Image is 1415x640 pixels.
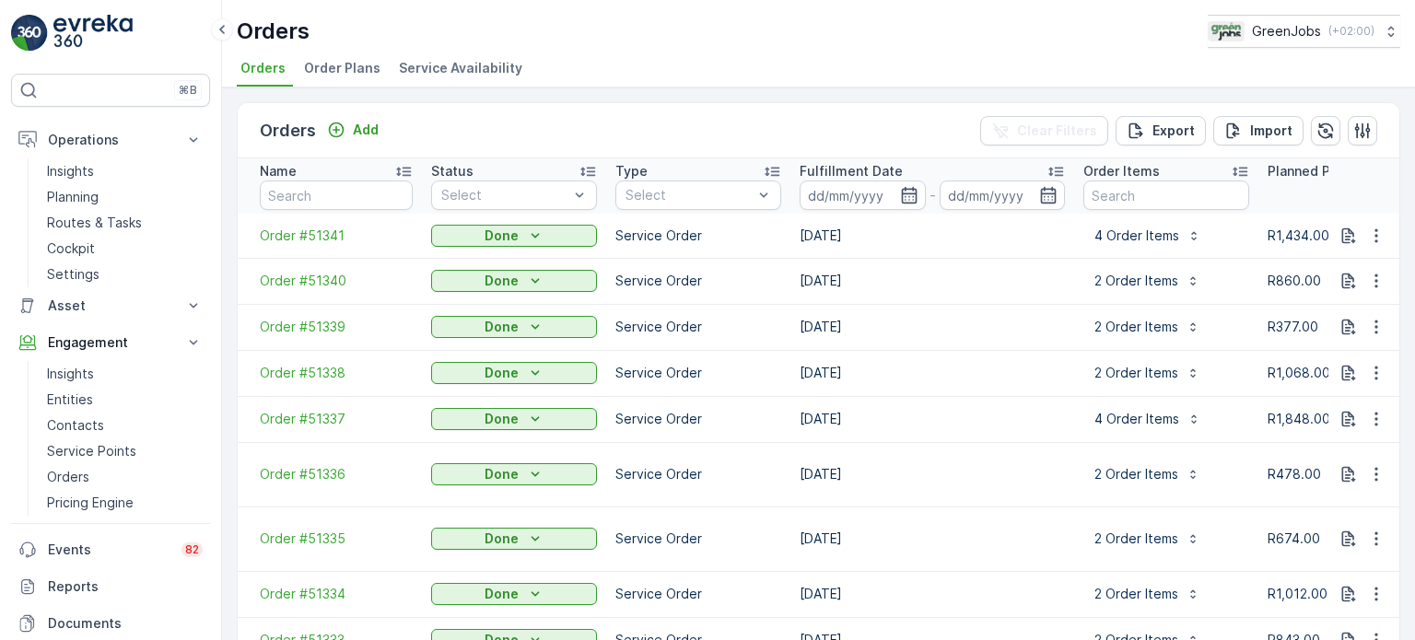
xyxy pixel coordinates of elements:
a: Order #51340 [260,272,413,290]
p: Service Points [47,442,136,460]
a: Events82 [11,531,210,568]
p: Done [485,585,519,603]
p: Done [485,529,519,548]
td: [DATE] [790,304,1074,350]
p: 4 Order Items [1094,227,1179,245]
p: 82 [185,542,199,557]
button: 2 Order Items [1083,358,1211,388]
button: 2 Order Items [1083,579,1211,609]
span: R377.00 [1268,319,1318,334]
a: Order #51341 [260,227,413,245]
p: Planning [47,188,99,206]
span: Order #51335 [260,529,413,548]
p: Name [260,162,297,180]
button: Import [1213,116,1304,145]
span: R1,012.00 [1268,586,1327,601]
a: Settings [40,262,210,287]
td: Service Order [606,214,790,258]
p: Done [485,364,519,382]
p: Orders [260,118,316,144]
span: Order Plans [304,59,380,77]
p: 2 Order Items [1094,585,1178,603]
a: Service Points [40,438,210,464]
p: 2 Order Items [1094,364,1178,382]
input: Search [260,180,413,210]
p: Orders [47,468,89,486]
p: Type [615,162,648,180]
span: R1,434.00 [1268,227,1329,243]
p: Settings [47,265,99,284]
a: Routes & Tasks [40,210,210,236]
input: Search [1083,180,1249,210]
button: Done [431,270,597,292]
td: [DATE] [790,350,1074,396]
p: Planned Price [1268,162,1354,180]
p: Fulfillment Date [800,162,903,180]
span: R478.00 [1268,466,1321,482]
p: 4 Order Items [1094,410,1179,428]
a: Pricing Engine [40,490,210,516]
p: Order Items [1083,162,1160,180]
span: Order #51334 [260,585,413,603]
button: Done [431,362,597,384]
button: Done [431,408,597,430]
a: Insights [40,158,210,184]
p: Import [1250,122,1292,140]
td: Service Order [606,571,790,617]
p: Status [431,162,474,180]
td: [DATE] [790,214,1074,258]
span: R860.00 [1268,273,1321,288]
p: Reports [48,577,203,596]
a: Orders [40,464,210,490]
a: Order #51339 [260,318,413,336]
td: Service Order [606,350,790,396]
button: Engagement [11,324,210,361]
button: Done [431,528,597,550]
td: [DATE] [790,396,1074,442]
p: Clear Filters [1017,122,1097,140]
p: 2 Order Items [1094,465,1178,483]
p: Done [485,272,519,290]
p: Documents [48,614,203,633]
span: Orders [240,59,286,77]
p: Entities [47,390,93,409]
a: Entities [40,387,210,413]
span: R1,848.00 [1268,411,1330,426]
p: Done [485,318,519,336]
p: 2 Order Items [1094,272,1178,290]
button: 2 Order Items [1083,460,1211,489]
p: Select [626,186,753,204]
td: Service Order [606,396,790,442]
p: 2 Order Items [1094,318,1178,336]
p: Add [353,121,379,139]
button: Done [431,225,597,247]
p: Done [485,410,519,428]
img: Green_Jobs_Logo.png [1208,21,1245,41]
input: dd/mm/yyyy [800,180,926,210]
p: Cockpit [47,239,95,258]
button: 2 Order Items [1083,524,1211,553]
span: Order #51337 [260,410,413,428]
a: Order #51336 [260,465,413,483]
td: [DATE] [790,571,1074,617]
button: Export [1116,116,1206,145]
button: Operations [11,122,210,158]
button: Done [431,463,597,485]
p: ⌘B [179,83,197,98]
p: ( +02:00 ) [1328,24,1374,39]
img: logo_light-DOdMpM7g.png [53,15,133,52]
p: Events [48,541,170,559]
td: Service Order [606,304,790,350]
td: Service Order [606,258,790,304]
a: Order #51338 [260,364,413,382]
button: 2 Order Items [1083,266,1211,296]
button: GreenJobs(+02:00) [1208,15,1400,48]
td: [DATE] [790,442,1074,506]
button: Add [320,119,386,141]
button: 2 Order Items [1083,312,1211,342]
